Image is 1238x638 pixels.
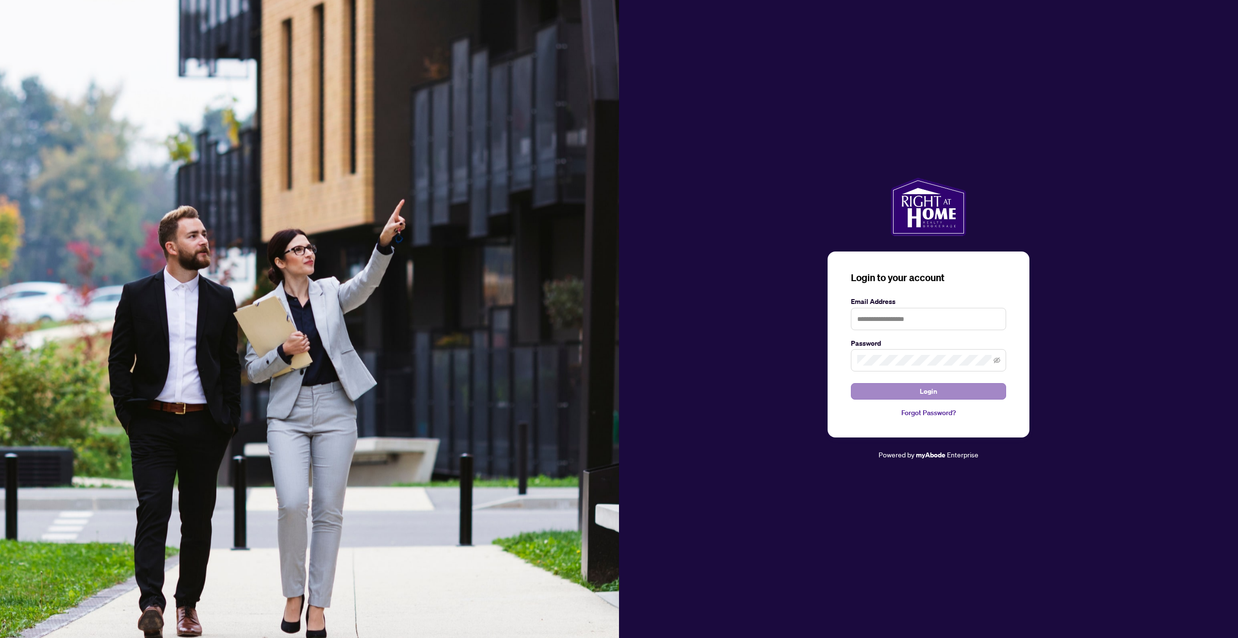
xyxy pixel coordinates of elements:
label: Email Address [851,296,1006,307]
span: Powered by [879,450,914,459]
img: ma-logo [891,178,966,236]
a: Forgot Password? [851,407,1006,418]
span: Enterprise [947,450,978,459]
span: eye-invisible [994,357,1000,364]
label: Password [851,338,1006,349]
span: Login [920,384,937,399]
h3: Login to your account [851,271,1006,285]
a: myAbode [916,450,945,460]
button: Login [851,383,1006,400]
